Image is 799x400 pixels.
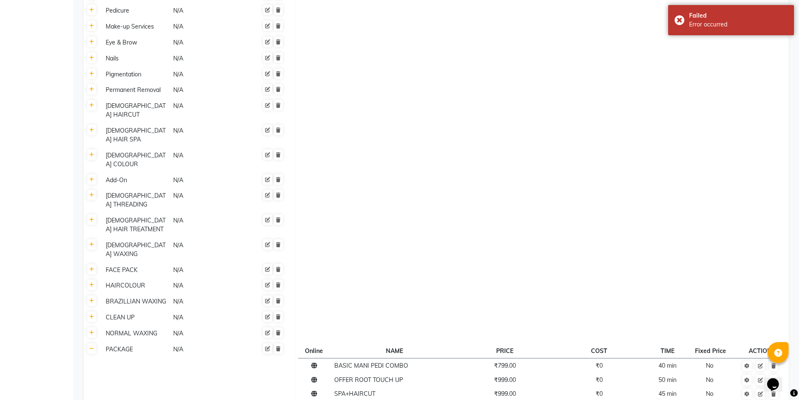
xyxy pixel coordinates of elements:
th: Fixed Price [688,344,734,358]
span: No [706,376,713,384]
span: ₹999.00 [494,376,516,384]
div: HAIRCOLOUR [102,280,169,291]
div: [DEMOGRAPHIC_DATA] HAIR TREATMENT [102,215,169,235]
div: N/A [172,280,239,291]
div: N/A [172,296,239,307]
div: N/A [172,69,239,80]
div: Nails [102,53,169,64]
div: PACKAGE [102,344,169,355]
div: Eye & Brow [102,37,169,48]
div: [DEMOGRAPHIC_DATA] HAIR SPA [102,125,169,145]
span: SPA+HAIRCUT [334,390,375,397]
th: NAME [332,344,458,358]
div: Pigmentation [102,69,169,80]
span: 50 min [658,376,677,384]
div: N/A [172,175,239,186]
div: Permanent Removal [102,85,169,95]
th: PRICE [458,344,552,358]
div: [DEMOGRAPHIC_DATA] WAXING [102,240,169,259]
div: N/A [172,312,239,323]
div: FACE PACK [102,265,169,275]
div: Pedicure [102,5,169,16]
div: N/A [172,240,239,259]
div: N/A [172,215,239,235]
div: CLEAN UP [102,312,169,323]
span: ₹999.00 [494,390,516,397]
span: No [706,390,713,397]
div: [DEMOGRAPHIC_DATA] COLOUR [102,150,169,170]
th: ACTION [734,344,786,358]
span: ₹0 [596,390,603,397]
div: NORMAL WAXING [102,328,169,339]
div: N/A [172,125,239,145]
div: [DEMOGRAPHIC_DATA] THREADING [102,191,169,210]
span: ₹799.00 [494,362,516,369]
div: N/A [172,101,239,120]
div: N/A [172,344,239,355]
div: Failed [689,11,788,20]
div: Error occurred [689,20,788,29]
div: [DEMOGRAPHIC_DATA] HAIRCUT [102,101,169,120]
div: Make-up Services [102,21,169,32]
th: Online [298,344,332,358]
div: N/A [172,150,239,170]
span: ₹0 [596,362,603,369]
div: N/A [172,328,239,339]
div: N/A [172,53,239,64]
div: Add-On [102,175,169,186]
th: TIME [646,344,688,358]
div: N/A [172,191,239,210]
div: N/A [172,37,239,48]
iframe: chat widget [764,366,791,392]
span: ₹0 [596,376,603,384]
span: 45 min [658,390,677,397]
div: N/A [172,85,239,95]
div: BRAZILLIAN WAXING [102,296,169,307]
div: N/A [172,265,239,275]
div: N/A [172,5,239,16]
th: COST [552,344,646,358]
div: N/A [172,21,239,32]
span: BASIC MANI PEDI COMBO [334,362,408,369]
span: 40 min [658,362,677,369]
span: No [706,362,713,369]
span: OFFER ROOT TOUCH UP [334,376,403,384]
